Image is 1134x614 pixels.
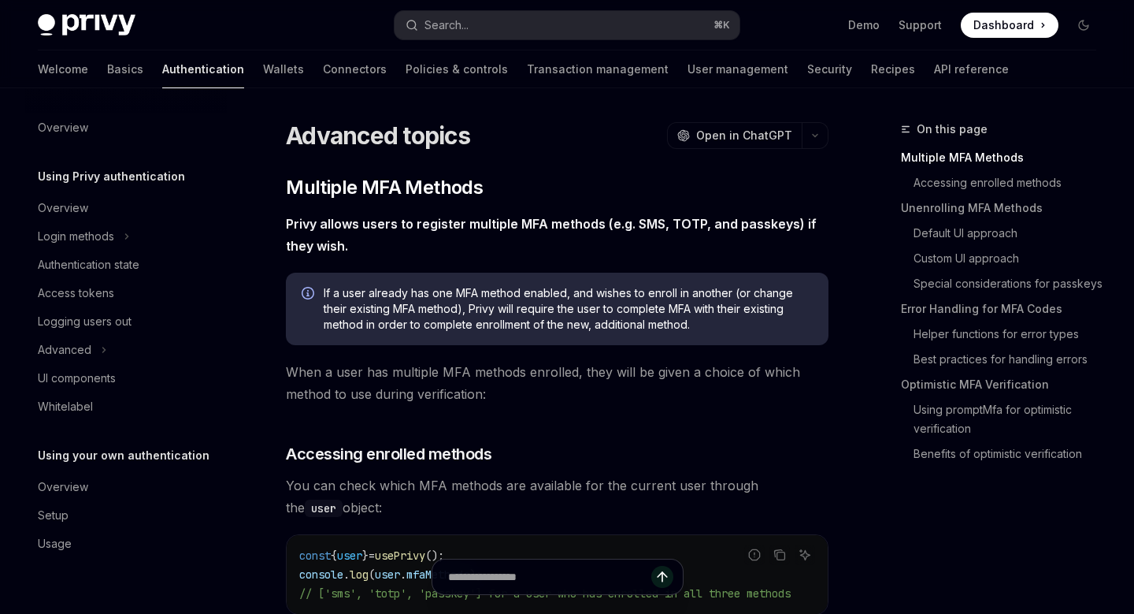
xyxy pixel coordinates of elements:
a: Overview [25,113,227,142]
a: API reference [934,50,1009,88]
span: Accessing enrolled methods [286,443,491,465]
h5: Using your own authentication [38,446,209,465]
span: You can check which MFA methods are available for the current user through the object: [286,474,828,519]
a: UI components [25,364,227,393]
svg: Info [302,287,317,303]
a: Authentication state [25,251,227,279]
a: Error Handling for MFA Codes [901,296,1109,322]
div: Overview [38,118,88,137]
a: Using promptMfa for optimistic verification [901,397,1109,441]
button: Open in ChatGPT [667,122,802,149]
a: Wallets [263,50,304,88]
span: usePrivy [375,549,425,563]
button: Copy the contents from the code block [769,545,790,565]
div: Whitelabel [38,397,93,416]
a: Recipes [871,50,915,88]
button: Ask AI [795,545,815,565]
div: Overview [38,478,88,497]
a: Accessing enrolled methods [901,170,1109,195]
span: Multiple MFA Methods [286,175,483,200]
button: Send message [651,566,673,588]
a: Basics [107,50,143,88]
span: If a user already has one MFA method enabled, and wishes to enroll in another (or change their ex... [324,285,813,333]
a: Default UI approach [901,221,1109,246]
span: } [362,549,369,563]
h5: Using Privy authentication [38,167,185,186]
a: Benefits of optimistic verification [901,441,1109,467]
span: Dashboard [973,17,1034,33]
a: Usage [25,530,227,558]
a: Logging users out [25,307,227,336]
a: Unenrolling MFA Methods [901,195,1109,221]
span: user [337,549,362,563]
a: Access tokens [25,279,227,307]
span: = [369,549,375,563]
a: Transaction management [527,50,669,88]
a: Special considerations for passkeys [901,271,1109,296]
button: Toggle Advanced section [25,336,227,364]
span: On this page [917,120,988,139]
a: Authentication [162,50,244,88]
a: Welcome [38,50,88,88]
div: Login methods [38,227,114,246]
a: Overview [25,473,227,501]
h1: Advanced topics [286,121,470,150]
span: When a user has multiple MFA methods enrolled, they will be given a choice of which method to use... [286,361,828,405]
a: Helper functions for error types [901,322,1109,347]
div: Logging users out [38,312,132,331]
div: Advanced [38,340,91,359]
div: Setup [38,506,69,525]
code: user [305,500,343,517]
a: User management [687,50,788,88]
a: Custom UI approach [901,246,1109,271]
div: Authentication state [38,255,139,274]
button: Toggle dark mode [1071,13,1096,38]
span: { [331,549,337,563]
a: Multiple MFA Methods [901,145,1109,170]
a: Dashboard [961,13,1058,38]
div: Access tokens [38,284,114,303]
a: Connectors [323,50,387,88]
a: Support [899,17,942,33]
img: dark logo [38,14,135,36]
a: Policies & controls [406,50,508,88]
span: ⌘ K [713,19,730,32]
a: Setup [25,501,227,530]
button: Report incorrect code [744,545,765,565]
div: UI components [38,369,116,388]
a: Overview [25,194,227,222]
span: Open in ChatGPT [696,128,792,143]
span: const [299,549,331,563]
input: Ask a question... [448,560,651,594]
div: Search... [424,16,469,35]
a: Optimistic MFA Verification [901,372,1109,397]
div: Overview [38,199,88,218]
button: Toggle Login methods section [25,222,227,251]
a: Security [807,50,852,88]
a: Whitelabel [25,393,227,421]
strong: Privy allows users to register multiple MFA methods (e.g. SMS, TOTP, and passkeys) if they wish. [286,216,817,254]
div: Usage [38,534,72,553]
span: (); [425,549,444,563]
button: Open search [395,11,739,39]
a: Best practices for handling errors [901,347,1109,372]
a: Demo [848,17,880,33]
